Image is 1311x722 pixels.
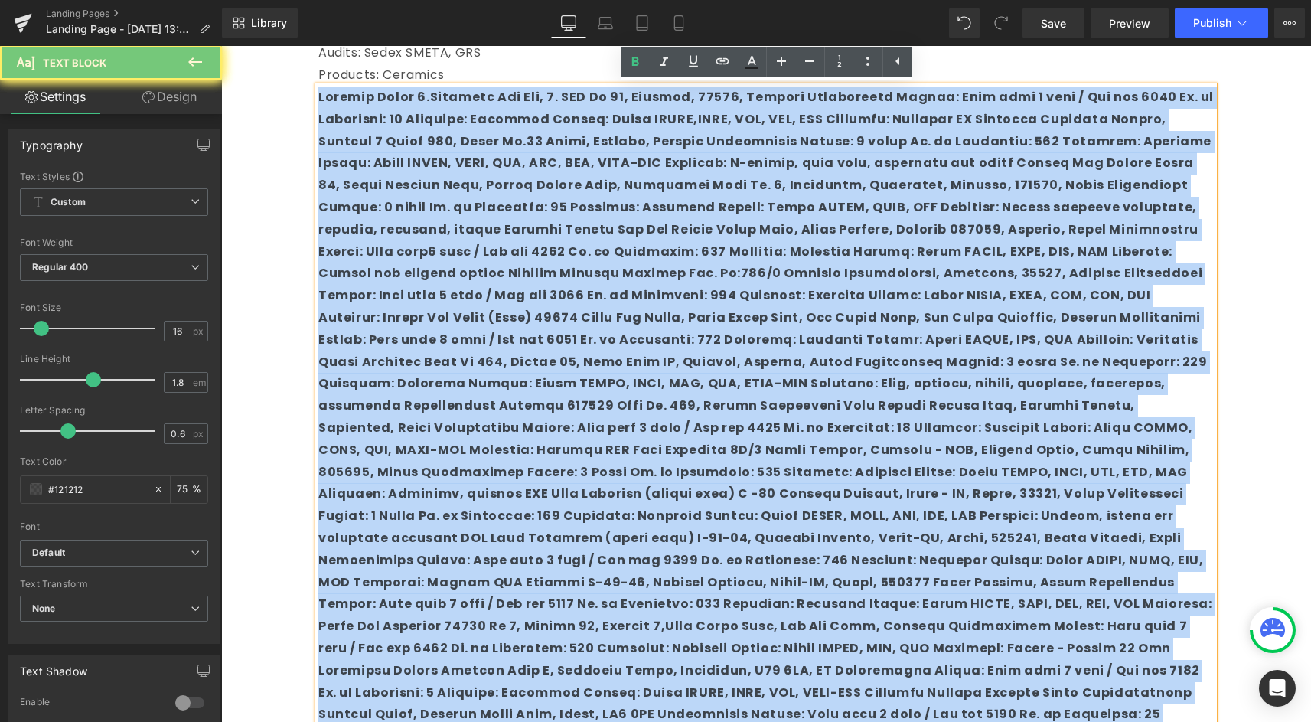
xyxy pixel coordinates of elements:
div: Font Size [20,302,208,313]
div: Typography [20,130,83,152]
button: Redo [986,8,1016,38]
div: Font Weight [20,237,208,248]
div: Line Height [20,354,208,364]
a: Desktop [550,8,587,38]
span: Save [1041,15,1066,31]
a: Preview [1091,8,1169,38]
button: More [1274,8,1305,38]
input: Color [48,481,146,498]
div: Open Intercom Messenger [1259,670,1296,707]
span: Preview [1109,15,1150,31]
div: Text Styles [20,170,208,182]
a: Tablet [624,8,660,38]
i: Default [32,547,65,560]
span: Text Block [43,57,106,69]
span: Library [251,16,287,30]
div: Text Color [20,456,208,467]
div: Letter Spacing [20,405,208,416]
p: Products: Ceramics [97,18,993,41]
span: Landing Page - [DATE] 13:34:00 [46,23,193,35]
a: Landing Pages [46,8,222,20]
b: None [32,603,56,614]
div: Text Shadow [20,656,87,678]
a: New Library [222,8,298,38]
a: Laptop [587,8,624,38]
div: Text Transform [20,579,208,590]
span: Publish [1193,17,1231,29]
a: Mobile [660,8,697,38]
button: Undo [949,8,980,38]
button: Publish [1175,8,1268,38]
div: Font [20,521,208,532]
span: px [193,429,206,439]
div: Enable [20,696,160,712]
a: Design [114,80,225,114]
span: em [193,377,206,387]
b: Regular 400 [32,261,89,273]
b: Custom [51,196,86,209]
div: % [171,476,207,503]
span: px [193,326,206,336]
